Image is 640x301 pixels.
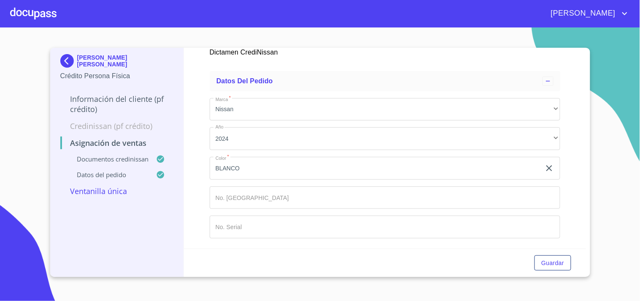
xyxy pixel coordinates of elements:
span: Datos del pedido [216,77,273,85]
div: Nissan [210,98,560,121]
p: [PERSON_NAME] [PERSON_NAME] [77,54,174,68]
button: Guardar [535,255,571,271]
p: Información del cliente (PF crédito) [60,94,174,114]
div: 2024 [210,127,560,150]
p: Crédito Persona Física [60,71,174,81]
p: Documentos CrediNissan [60,155,157,163]
button: clear input [544,163,554,173]
p: Ventanilla única [60,186,174,196]
p: Dictamen CrediNissan [210,44,290,57]
div: [PERSON_NAME] [PERSON_NAME] [60,54,174,71]
div: Datos del pedido [210,71,560,91]
p: Datos del pedido [60,170,157,179]
p: Credinissan (PF crédito) [60,121,174,131]
p: Asignación de Ventas [60,138,174,148]
span: [PERSON_NAME] [545,7,620,20]
img: Docupass spot blue [60,54,77,68]
span: Guardar [541,258,564,268]
button: account of current user [545,7,630,20]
